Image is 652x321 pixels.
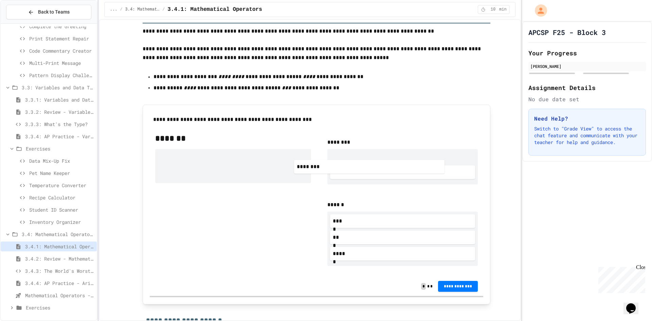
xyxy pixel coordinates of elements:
iframe: chat widget [623,294,645,314]
span: 3.4.3: The World's Worst Farmers Market [25,267,94,274]
div: No due date set [528,95,646,103]
span: ... [110,7,117,12]
button: Back to Teams [6,5,91,19]
span: 3.4: Mathematical Operators [22,231,94,238]
div: [PERSON_NAME] [530,63,644,69]
span: min [499,7,507,12]
span: 3.3.2: Review - Variables and Data Types [25,108,94,115]
span: Mathematical Operators - Quiz [25,292,94,299]
h1: APCSP F25 - Block 3 [528,28,606,37]
span: Recipe Calculator [29,194,94,201]
span: 3.4.2: Review - Mathematical Operators [25,255,94,262]
span: Exercises [26,145,94,152]
span: / [120,7,122,12]
span: / [162,7,165,12]
span: 3.4.1: Mathematical Operators [25,243,94,250]
div: Chat with us now!Close [3,3,47,43]
span: Student ID Scanner [29,206,94,213]
span: Print Statement Repair [29,35,94,42]
span: Code Commentary Creator [29,47,94,54]
h2: Your Progress [528,48,646,58]
span: 3.4: Mathematical Operators [125,7,160,12]
span: Complete the Greeting [29,23,94,30]
span: 3.3.4: AP Practice - Variables [25,133,94,140]
span: Pattern Display Challenge [29,72,94,79]
span: Inventory Organizer [29,218,94,226]
iframe: chat widget [596,264,645,293]
span: 3.3.1: Variables and Data Types [25,96,94,103]
span: 3.4.4: AP Practice - Arithmetic Operators [25,280,94,287]
span: Multi-Print Message [29,59,94,67]
span: 10 [488,7,499,12]
h2: Assignment Details [528,83,646,92]
span: 3.3: Variables and Data Types [22,84,94,91]
h3: Need Help? [534,114,640,123]
span: Back to Teams [38,8,70,16]
span: Pet Name Keeper [29,170,94,177]
span: Temperature Converter [29,182,94,189]
span: Data Mix-Up Fix [29,157,94,164]
div: My Account [528,3,549,18]
span: 3.3.3: What's the Type? [25,121,94,128]
p: Switch to "Grade View" to access the chat feature and communicate with your teacher for help and ... [534,125,640,146]
span: Exercises [26,304,94,311]
span: 3.4.1: Mathematical Operators [167,5,262,14]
